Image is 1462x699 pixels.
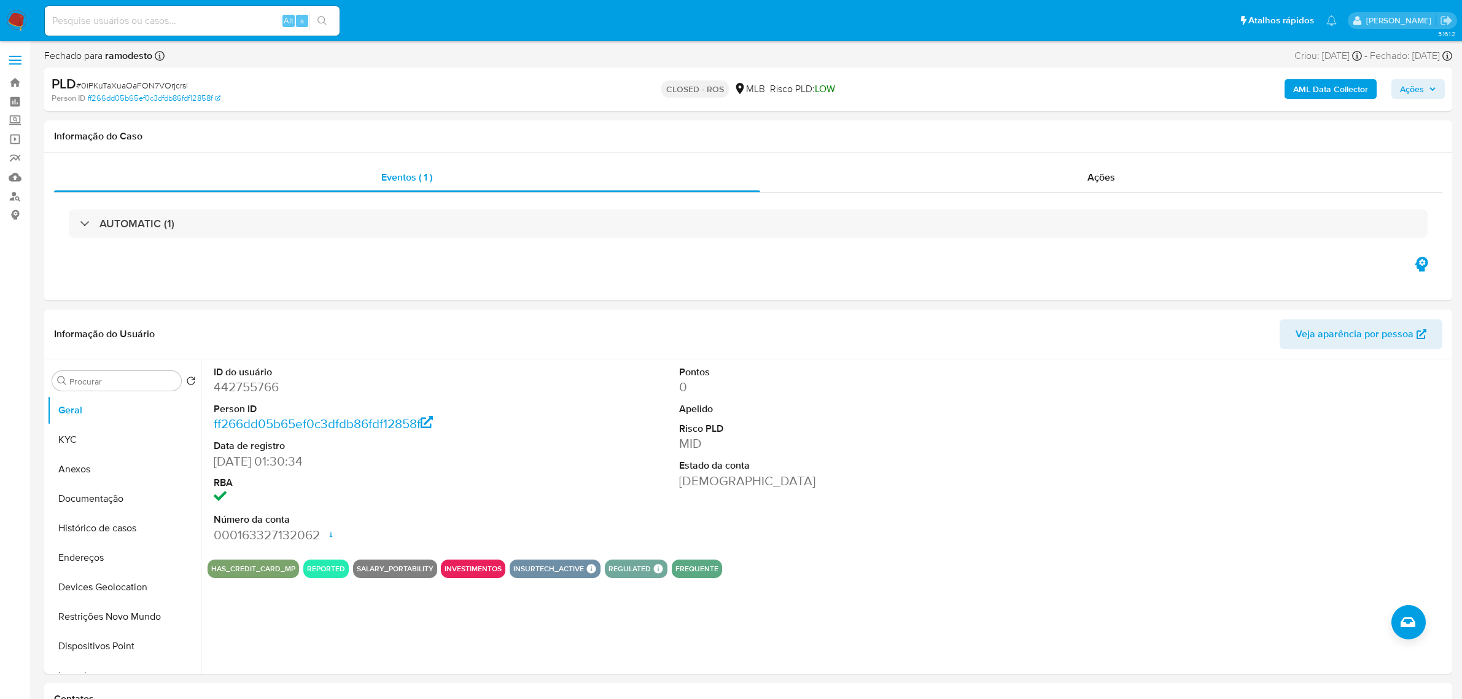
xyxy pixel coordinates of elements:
[47,425,201,455] button: KYC
[44,49,152,63] span: Fechado para
[47,631,201,661] button: Dispositivos Point
[309,12,335,29] button: search-icon
[679,472,978,490] dd: [DEMOGRAPHIC_DATA]
[381,170,432,184] span: Eventos ( 1 )
[47,455,201,484] button: Anexos
[214,365,512,379] dt: ID do usuário
[214,402,512,416] dt: Person ID
[300,15,304,26] span: s
[88,93,220,104] a: ff266dd05b65ef0c3dfdb86fdf12858f
[69,376,176,387] input: Procurar
[1440,14,1453,27] a: Sair
[47,572,201,602] button: Devices Geolocation
[47,602,201,631] button: Restrições Novo Mundo
[57,376,67,386] button: Procurar
[679,422,978,435] dt: Risco PLD
[770,82,835,96] span: Risco PLD:
[815,82,835,96] span: LOW
[679,378,978,396] dd: 0
[1296,319,1413,349] span: Veja aparência por pessoa
[734,82,765,96] div: MLB
[214,513,512,526] dt: Número da conta
[1293,79,1368,99] b: AML Data Collector
[103,49,152,63] b: ramodesto
[214,453,512,470] dd: [DATE] 01:30:34
[54,130,1442,143] h1: Informação do Caso
[47,484,201,514] button: Documentação
[1285,79,1377,99] button: AML Data Collector
[1400,79,1424,99] span: Ações
[99,217,174,230] h3: AUTOMATIC (1)
[214,415,434,432] a: ff266dd05b65ef0c3dfdb86fdf12858f
[214,526,512,544] dd: 000163327132062
[214,378,512,396] dd: 442755766
[679,459,978,472] dt: Estado da conta
[1391,79,1445,99] button: Ações
[54,328,155,340] h1: Informação do Usuário
[1364,49,1367,63] span: -
[661,80,729,98] p: CLOSED - ROS
[45,13,340,29] input: Pesquise usuários ou casos...
[69,209,1428,238] div: AUTOMATIC (1)
[679,365,978,379] dt: Pontos
[284,15,294,26] span: Alt
[47,661,201,690] button: Investimentos
[47,514,201,543] button: Histórico de casos
[679,435,978,452] dd: MID
[47,396,201,425] button: Geral
[1366,15,1436,26] p: jhonata.costa@mercadolivre.com
[214,439,512,453] dt: Data de registro
[1280,319,1442,349] button: Veja aparência por pessoa
[52,74,76,93] b: PLD
[1370,49,1452,63] div: Fechado: [DATE]
[1248,14,1314,27] span: Atalhos rápidos
[47,543,201,572] button: Endereços
[1294,49,1362,63] div: Criou: [DATE]
[1087,170,1115,184] span: Ações
[679,402,978,416] dt: Apelido
[186,376,196,389] button: Retornar ao pedido padrão
[76,79,188,92] span: # 0iPKuTaXuaOaFON7VOrjcrsI
[1326,15,1337,26] a: Notificações
[214,476,512,490] dt: RBA
[52,93,85,104] b: Person ID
